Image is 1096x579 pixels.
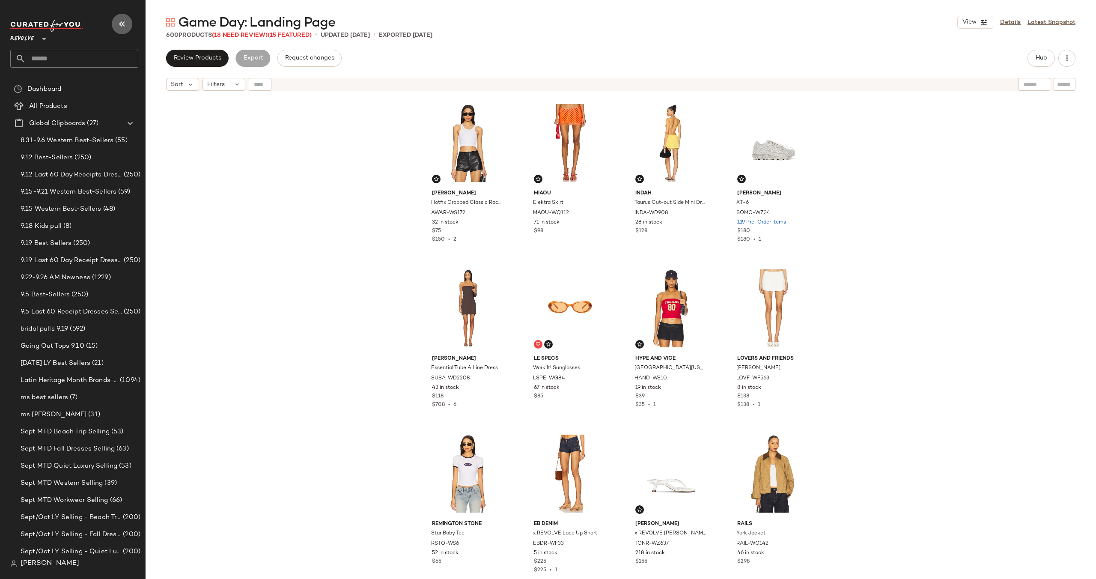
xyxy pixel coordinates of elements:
span: 9.5 Last 60 Receipt Dresses Selling [21,307,122,317]
span: [DATE] LY Best Sellers [21,358,90,368]
span: MAOU-WQ112 [533,209,569,217]
span: $138 [737,393,749,400]
span: Request changes [285,55,334,62]
button: Review Products [166,50,229,67]
img: LOVF-WF563_V1.jpg [730,265,816,352]
span: 9.12 Best-Sellers [21,153,73,163]
span: Taurus Cut-out Side Mini Dress [634,199,707,207]
span: $708 [432,402,445,408]
span: • [373,30,375,40]
span: [PERSON_NAME] [737,190,810,197]
span: TONR-WZ637 [634,540,669,548]
span: 8 in stock [737,384,761,392]
span: (59) [116,187,130,197]
img: LSPE-WG84_V1.jpg [527,265,613,352]
span: Game Day: Landing Page [178,15,335,32]
span: [PERSON_NAME] [635,520,708,528]
span: 9.15-9.21 Western Best-Sellers [21,187,116,197]
img: svg%3e [10,560,17,567]
span: Hotfix Cropped Classic Racer Tank [431,199,503,207]
span: [GEOGRAPHIC_DATA][US_STATE] Tube Top [634,364,707,372]
span: Global Clipboards [29,119,85,128]
span: (53) [110,427,124,437]
span: (48) [101,204,116,214]
span: Sept MTD Fall Dresses Selling [21,444,115,454]
span: (250) [122,307,140,317]
span: 5 in stock [534,549,557,557]
img: SUSA-WD2208_V1.jpg [425,265,511,352]
span: Essential Tube A Line Dress [431,364,498,372]
span: $98 [534,227,543,235]
span: $225 [534,567,546,573]
span: x REVOLVE Lace Up Short [533,530,597,537]
span: • [645,402,653,408]
img: svg%3e [166,18,175,27]
span: (27) [85,119,98,128]
span: Sept MTD Workwear Selling [21,495,108,505]
span: [PERSON_NAME] [21,558,79,569]
span: SOMO-WZ34 [736,209,770,217]
span: Revolve [10,29,34,45]
img: svg%3e [14,85,22,93]
span: (200) [121,513,140,522]
span: (592) [68,324,85,334]
span: (1229) [90,273,111,283]
span: • [749,402,758,408]
img: INDA-WD908_V1.jpg [628,100,715,186]
a: Details [1000,18,1021,27]
span: $138 [737,402,749,408]
span: Sept/Oct LY Selling - Quiet Luxe [21,547,121,557]
span: $75 [432,227,441,235]
img: svg%3e [637,342,642,347]
img: SOMO-WZ34_V1.jpg [730,100,816,186]
span: Le Specs [534,355,606,363]
span: (250) [70,290,88,300]
span: 218 in stock [635,549,665,557]
span: $225 [534,558,546,566]
span: $65 [432,558,441,566]
span: EB Denim [534,520,606,528]
span: 9.19 Best Sellers [21,239,71,248]
span: $39 [635,393,645,400]
img: svg%3e [739,176,744,182]
img: MAOU-WQ112_V1.jpg [527,100,613,186]
span: 9.22-9.26 AM Newness [21,273,90,283]
img: svg%3e [637,507,642,512]
span: XT-6 [736,199,749,207]
img: AWAR-WS172_V1.jpg [425,100,511,186]
span: View [962,19,977,26]
span: Star Baby Tee [431,530,465,537]
span: 9.5 Best-Sellers [21,290,70,300]
span: 43 in stock [432,384,459,392]
span: $118 [432,393,444,400]
span: EBDR-WF33 [533,540,564,548]
span: (1094) [118,376,140,385]
span: LSPE-WG84 [533,375,565,382]
span: Hype and Vice [635,355,708,363]
span: Sort [171,80,183,89]
span: 9.12 Last 60 Day Receipts Dresses [21,170,122,180]
button: Request changes [277,50,342,67]
span: Latin Heritage Month Brands- DO NOT DELETE [21,376,118,385]
span: 1 [555,567,557,573]
span: Sept MTD Beach Trip Selling [21,427,110,437]
span: $85 [534,393,543,400]
span: Elektra Skirt [533,199,563,207]
span: Sept MTD Quiet Luxury Selling [21,461,117,471]
p: Exported [DATE] [379,31,432,40]
span: Hub [1035,55,1047,62]
img: RAIL-WO142_V1.jpg [730,430,816,517]
span: (66) [108,495,122,505]
span: $298 [737,558,750,566]
span: Lovers and Friends [737,355,810,363]
span: • [750,237,759,242]
span: (39) [103,478,117,488]
span: [PERSON_NAME] [736,364,780,372]
span: 71 in stock [534,219,560,227]
span: • [315,30,317,40]
span: 9.18 Kids pull [21,221,62,231]
button: Hub [1027,50,1055,67]
span: 6 [453,402,456,408]
span: LOVF-WF563 [736,375,769,382]
img: svg%3e [536,176,541,182]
